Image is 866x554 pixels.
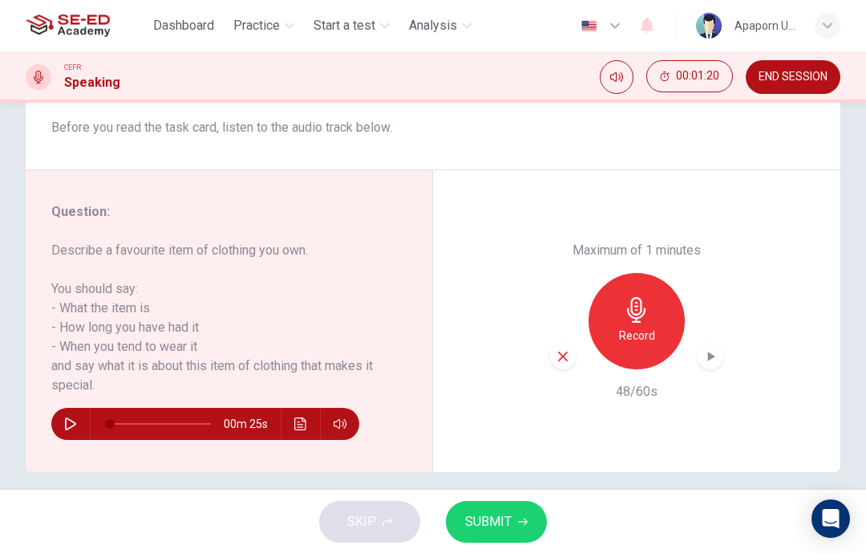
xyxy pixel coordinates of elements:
[51,241,387,395] h6: Describe a favourite item of clothing you own. You should say: - What the item is - How long you ...
[314,16,375,35] span: Start a test
[64,62,81,73] span: CEFR
[446,501,547,543] button: SUBMIT
[147,11,221,40] button: Dashboard
[403,11,478,40] button: Analysis
[600,60,633,94] div: Mute
[746,60,840,94] button: END SESSION
[288,408,314,440] button: Click to see the audio transcription
[646,60,733,94] div: Hide
[573,241,701,260] h6: Maximum of 1 minutes
[64,73,120,92] h1: Speaking
[307,11,396,40] button: Start a test
[676,70,719,83] span: 00:01:20
[646,60,733,92] button: 00:01:20
[153,16,214,35] span: Dashboard
[465,511,512,533] span: SUBMIT
[26,10,110,42] img: SE-ED Academy logo
[51,202,387,222] h6: Question :
[227,11,301,40] button: Practice
[589,273,685,369] button: Record
[734,16,795,35] div: Apaporn U-khumpan
[759,71,828,84] span: END SESSION
[619,326,655,345] h6: Record
[696,13,722,39] img: Profile picture
[233,16,280,35] span: Practice
[616,382,658,401] h6: 48/60s
[26,10,147,42] a: SE-ED Academy logo
[579,20,599,32] img: en
[224,408,281,440] span: 00m 25s
[409,16,457,35] span: Analysis
[811,499,850,538] div: Open Intercom Messenger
